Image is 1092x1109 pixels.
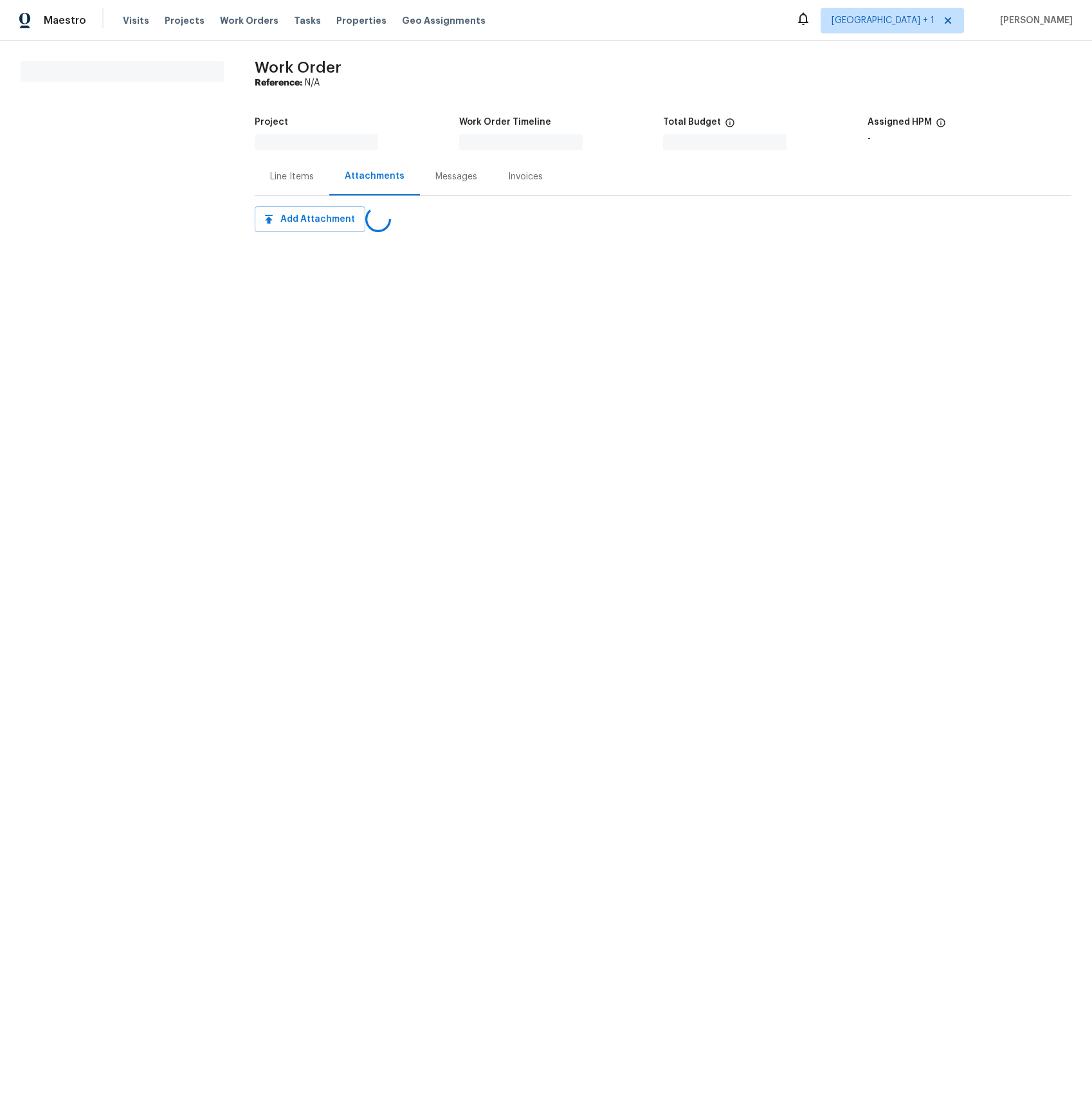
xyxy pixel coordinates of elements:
div: - [868,134,1072,143]
div: Messages [435,170,477,183]
span: Properties [336,14,387,27]
button: Add Attachment [255,206,365,232]
h5: Project [255,118,288,127]
div: Invoices [508,170,543,183]
div: Line Items [270,170,314,183]
span: Visits [123,14,149,27]
span: [PERSON_NAME] [995,14,1073,27]
h5: Assigned HPM [868,118,932,127]
b: Reference: [255,78,302,87]
span: The hpm assigned to this work order. [936,118,946,134]
span: Tasks [294,16,321,25]
span: Add Attachment [265,212,355,228]
div: Attachments [345,170,405,183]
span: Work Order [255,60,341,75]
span: Maestro [44,14,86,27]
span: [GEOGRAPHIC_DATA] + 1 [832,14,934,27]
div: N/A [255,77,1071,89]
span: The total cost of line items that have been proposed by Opendoor. This sum includes line items th... [725,118,735,134]
span: Geo Assignments [402,14,486,27]
span: Work Orders [220,14,278,27]
span: Projects [165,14,205,27]
h5: Total Budget [663,118,721,127]
h5: Work Order Timeline [459,118,551,127]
